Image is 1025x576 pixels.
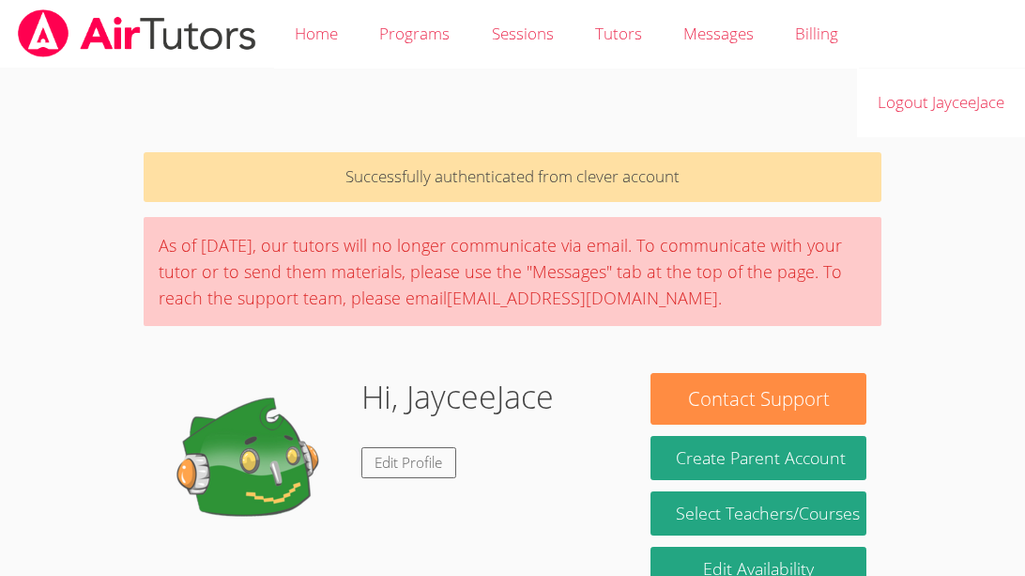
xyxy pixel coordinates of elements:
h1: Hi, JayceeJace [361,373,554,421]
span: Messages [683,23,754,44]
img: default.png [159,373,346,561]
p: Successfully authenticated from clever account [144,152,881,202]
a: Edit Profile [361,447,457,478]
a: Select Teachers/Courses [650,491,867,536]
img: airtutors_banner-c4298cdbf04f3fff15de1276eac7730deb9818008684d7c2e4769d2f7ddbe033.png [16,9,258,57]
button: Contact Support [650,373,867,425]
div: As of [DATE], our tutors will no longer communicate via email. To communicate with your tutor or ... [144,217,881,326]
button: Create Parent Account [650,436,867,480]
a: Logout JayceeJace [857,69,1025,137]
